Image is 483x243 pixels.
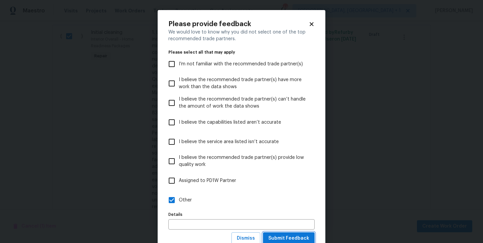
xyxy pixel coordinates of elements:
span: Assigned to PD1W Partner [179,177,236,184]
span: I believe the capabilities listed aren’t accurate [179,119,281,126]
span: I believe the recommended trade partner(s) can’t handle the amount of work the data shows [179,96,309,110]
span: Dismiss [237,234,255,243]
span: I’m not familiar with the recommended trade partner(s) [179,61,303,68]
span: Submit Feedback [268,234,309,243]
span: I believe the recommended trade partner(s) have more work than the data shows [179,76,309,90]
h2: Please provide feedback [168,21,309,27]
span: I believe the service area listed isn’t accurate [179,138,279,145]
legend: Please select all that may apply [168,50,315,54]
div: We would love to know why you did not select one of the top recommended trade partners. [168,29,315,42]
label: Details [168,212,315,217]
span: I believe the recommended trade partner(s) provide low quality work [179,154,309,168]
span: Other [179,197,192,204]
